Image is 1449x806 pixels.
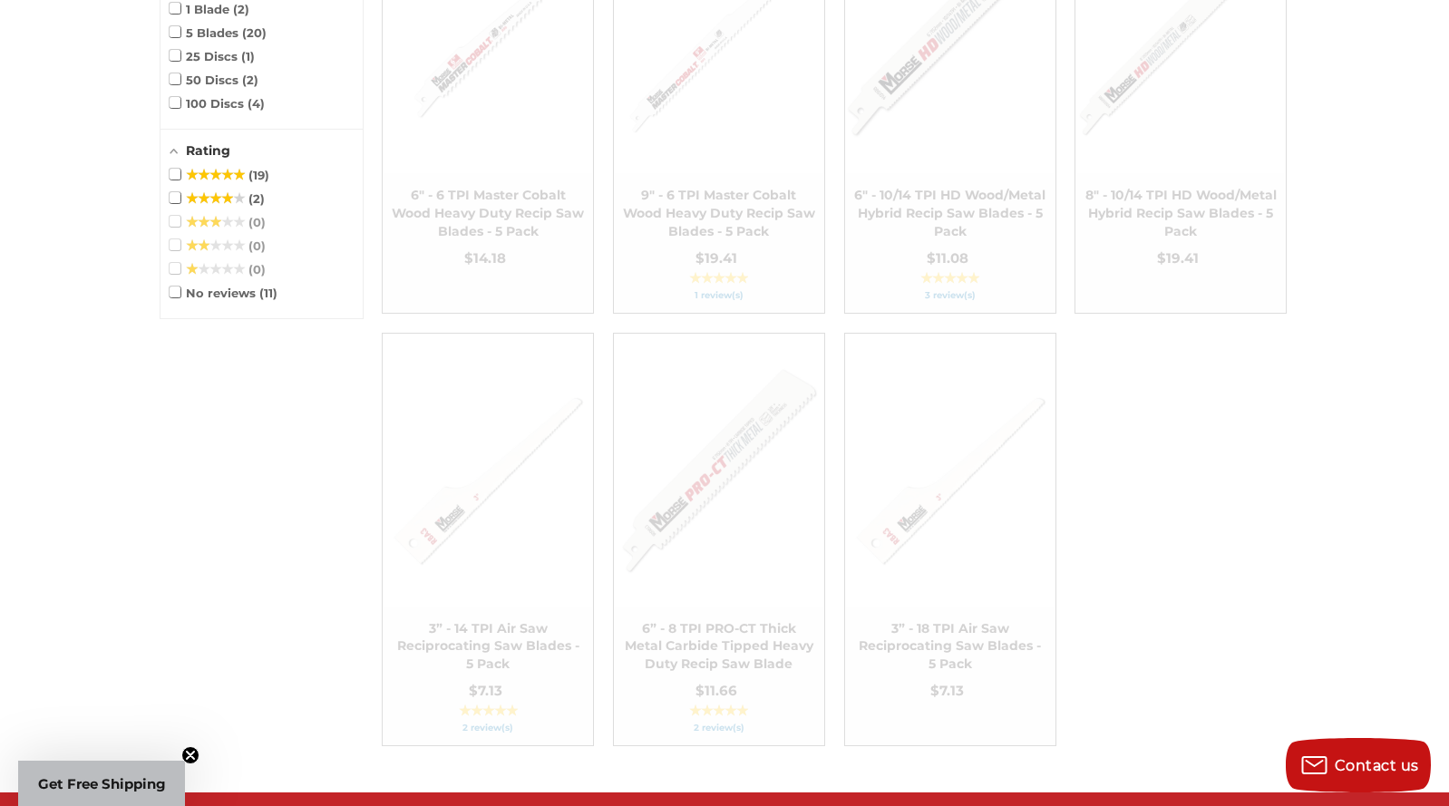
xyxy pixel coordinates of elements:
span: Contact us [1335,757,1419,774]
span: 100 Discs [170,96,265,111]
span: 2 [248,191,265,206]
span: ★★★★★ [186,168,245,182]
span: 0 [248,262,266,277]
span: Rating [186,142,230,159]
span: 0 [248,238,266,253]
span: ★★★★★ [186,191,245,206]
span: 5 Blades [170,25,267,40]
span: 1 Blade [170,2,249,16]
span: 50 Discs [170,73,258,87]
span: 0 [248,215,266,229]
span: 25 Discs [170,49,255,63]
span: Get Free Shipping [38,775,166,792]
span: 2 [242,73,258,87]
button: Close teaser [181,746,199,764]
span: 4 [248,96,265,111]
span: 2 [233,2,249,16]
span: ★★★★★ [186,215,245,229]
div: Get Free ShippingClose teaser [18,761,185,806]
span: No reviews [170,286,277,300]
span: ★★★★★ [186,262,245,277]
span: 1 [241,49,255,63]
span: 19 [248,168,269,182]
span: ★★★★★ [186,238,245,253]
span: 11 [259,286,277,300]
button: Contact us [1286,738,1431,792]
span: 20 [242,25,267,40]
